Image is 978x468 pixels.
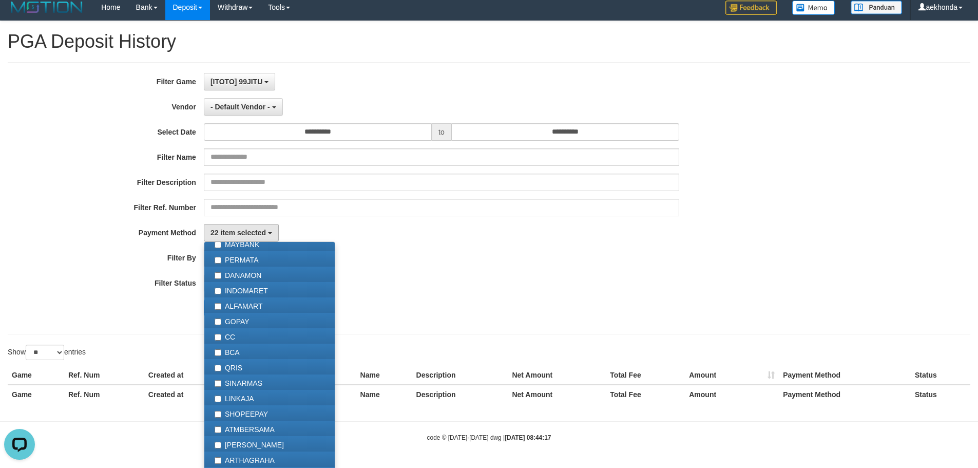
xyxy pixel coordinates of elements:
[204,251,335,267] label: PERMATA
[911,385,970,404] th: Status
[8,385,64,404] th: Game
[144,385,254,404] th: Created at
[412,366,508,385] th: Description
[204,98,283,116] button: - Default Vendor -
[204,436,335,452] label: [PERSON_NAME]
[505,434,551,441] strong: [DATE] 08:44:17
[210,229,266,237] span: 22 item selected
[606,385,685,404] th: Total Fee
[356,366,412,385] th: Name
[432,123,451,141] span: to
[8,31,970,52] h1: PGA Deposit History
[508,366,606,385] th: Net Amount
[412,385,508,404] th: Description
[4,4,35,35] button: Open LiveChat chat widget
[215,288,221,294] input: INDOMARET
[26,345,64,360] select: Showentries
[215,257,221,264] input: PERMATA
[204,328,335,344] label: CC
[779,366,911,385] th: Payment Method
[204,267,335,282] label: DANAMON
[204,282,335,297] label: INDOMARET
[215,241,221,248] input: MAYBANK
[204,236,335,251] label: MAYBANK
[685,366,779,385] th: Amount
[204,452,335,467] label: ARTHAGRAHA
[215,457,221,464] input: ARTHAGRAHA
[215,426,221,433] input: ATMBERSAMA
[215,349,221,356] input: BCA
[204,224,279,241] button: 22 item selected
[508,385,606,404] th: Net Amount
[204,421,335,436] label: ATMBERSAMA
[215,272,221,279] input: DANAMON
[215,319,221,325] input: GOPAY
[606,366,685,385] th: Total Fee
[911,366,970,385] th: Status
[204,359,335,375] label: QRIS
[204,405,335,421] label: SHOPEEPAY
[204,390,335,405] label: LINKAJA
[210,103,270,111] span: - Default Vendor -
[215,303,221,310] input: ALFAMART
[204,344,335,359] label: BCA
[215,396,221,402] input: LINKAJA
[210,78,262,86] span: [ITOTO] 99JITU
[792,1,835,15] img: Button%20Memo.svg
[8,345,86,360] label: Show entries
[8,366,64,385] th: Game
[215,334,221,341] input: CC
[204,297,335,313] label: ALFAMART
[427,434,551,441] small: code © [DATE]-[DATE] dwg |
[725,1,777,15] img: Feedback.jpg
[215,411,221,418] input: SHOPEEPAY
[356,385,412,404] th: Name
[215,365,221,371] input: QRIS
[851,1,902,14] img: panduan.png
[779,385,911,404] th: Payment Method
[215,380,221,387] input: SINARMAS
[685,385,779,404] th: Amount
[204,375,335,390] label: SINARMAS
[64,366,144,385] th: Ref. Num
[64,385,144,404] th: Ref. Num
[215,442,221,448] input: [PERSON_NAME]
[204,73,275,90] button: [ITOTO] 99JITU
[144,366,254,385] th: Created at
[204,313,335,328] label: GOPAY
